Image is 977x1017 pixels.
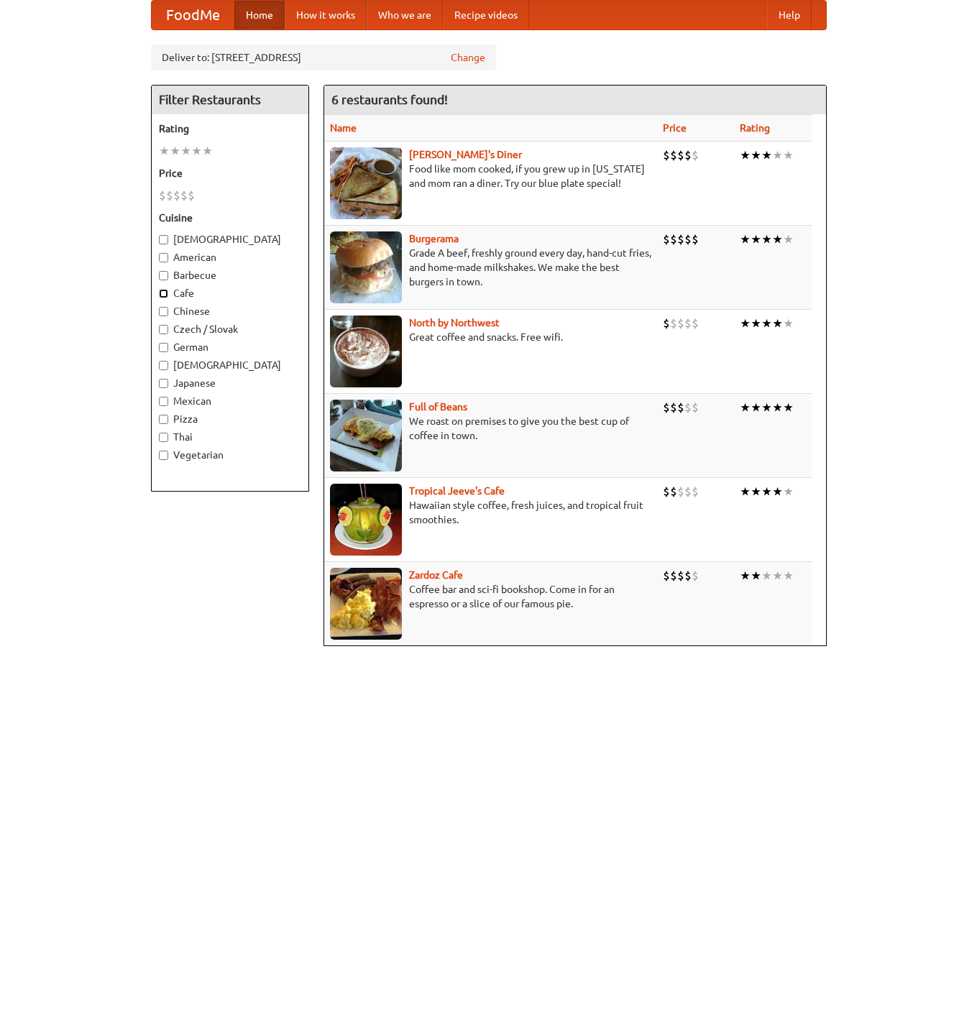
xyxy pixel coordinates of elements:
[692,231,699,247] li: $
[159,143,170,159] li: ★
[761,400,772,415] li: ★
[330,414,651,443] p: We roast on premises to give you the best cup of coffee in town.
[684,400,692,415] li: $
[409,569,463,581] a: Zardoz Cafe
[663,568,670,584] li: $
[159,271,168,280] input: Barbecue
[159,211,301,225] h5: Cuisine
[152,1,234,29] a: FoodMe
[684,568,692,584] li: $
[663,484,670,500] li: $
[772,231,783,247] li: ★
[692,316,699,331] li: $
[159,188,166,203] li: $
[180,188,188,203] li: $
[159,289,168,298] input: Cafe
[159,433,168,442] input: Thai
[330,330,651,344] p: Great coffee and snacks. Free wifi.
[409,317,500,328] a: North by Northwest
[234,1,285,29] a: Home
[740,484,751,500] li: ★
[663,400,670,415] li: $
[159,304,301,318] label: Chinese
[188,188,195,203] li: $
[409,485,505,497] a: Tropical Jeeve's Cafe
[159,343,168,352] input: German
[684,231,692,247] li: $
[663,147,670,163] li: $
[677,316,684,331] li: $
[772,400,783,415] li: ★
[159,430,301,444] label: Thai
[761,316,772,331] li: ★
[180,143,191,159] li: ★
[159,412,301,426] label: Pizza
[677,484,684,500] li: $
[330,147,402,219] img: sallys.jpg
[202,143,213,159] li: ★
[761,568,772,584] li: ★
[772,316,783,331] li: ★
[751,568,761,584] li: ★
[409,233,459,244] a: Burgerama
[751,484,761,500] li: ★
[772,147,783,163] li: ★
[330,122,357,134] a: Name
[159,232,301,247] label: [DEMOGRAPHIC_DATA]
[159,379,168,388] input: Japanese
[330,316,402,387] img: north.jpg
[772,484,783,500] li: ★
[159,451,168,460] input: Vegetarian
[330,400,402,471] img: beans.jpg
[159,268,301,282] label: Barbecue
[285,1,367,29] a: How it works
[159,361,168,370] input: [DEMOGRAPHIC_DATA]
[783,147,794,163] li: ★
[451,50,485,65] a: Change
[684,147,692,163] li: $
[751,316,761,331] li: ★
[409,149,522,160] b: [PERSON_NAME]'s Diner
[677,400,684,415] li: $
[751,147,761,163] li: ★
[677,147,684,163] li: $
[684,484,692,500] li: $
[159,340,301,354] label: German
[740,147,751,163] li: ★
[330,582,651,611] p: Coffee bar and sci-fi bookshop. Come in for an espresso or a slice of our famous pie.
[783,568,794,584] li: ★
[692,147,699,163] li: $
[159,121,301,136] h5: Rating
[670,568,677,584] li: $
[761,484,772,500] li: ★
[783,484,794,500] li: ★
[670,231,677,247] li: $
[740,231,751,247] li: ★
[159,235,168,244] input: [DEMOGRAPHIC_DATA]
[170,143,180,159] li: ★
[330,231,402,303] img: burgerama.jpg
[367,1,443,29] a: Who we are
[330,484,402,556] img: jeeves.jpg
[677,231,684,247] li: $
[159,322,301,336] label: Czech / Slovak
[670,147,677,163] li: $
[670,316,677,331] li: $
[330,162,651,190] p: Food like mom cooked, if you grew up in [US_STATE] and mom ran a diner. Try our blue plate special!
[692,484,699,500] li: $
[663,316,670,331] li: $
[740,316,751,331] li: ★
[330,246,651,289] p: Grade A beef, freshly ground every day, hand-cut fries, and home-made milkshakes. We make the bes...
[159,166,301,180] h5: Price
[692,568,699,584] li: $
[409,401,467,413] a: Full of Beans
[761,147,772,163] li: ★
[751,231,761,247] li: ★
[740,400,751,415] li: ★
[159,358,301,372] label: [DEMOGRAPHIC_DATA]
[783,231,794,247] li: ★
